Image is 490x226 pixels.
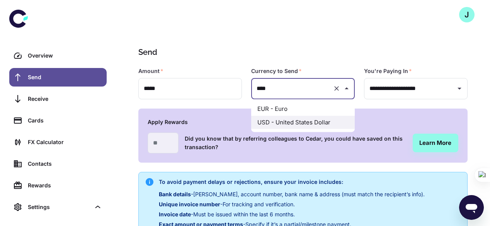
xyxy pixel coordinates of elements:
[159,178,425,186] h6: To avoid payment delays or rejections, ensure your invoice includes:
[148,118,458,126] h6: Apply Rewards
[251,116,355,129] li: USD - United States Dollar
[9,176,107,195] a: Rewards
[28,95,102,103] div: Receive
[459,195,484,220] iframe: Button to launch messaging window
[159,211,191,218] span: Invoice date
[364,67,412,75] label: You're Paying In
[28,51,102,60] div: Overview
[159,210,425,219] p: - Must be issued within the last 6 months.
[138,67,163,75] label: Amount
[138,46,464,58] h1: Send
[454,83,465,94] button: Open
[159,200,425,209] p: - For tracking and verification.
[251,67,302,75] label: Currency to Send
[9,90,107,108] a: Receive
[28,116,102,125] div: Cards
[28,203,90,211] div: Settings
[9,198,107,216] div: Settings
[413,134,458,152] a: Learn More
[331,83,342,94] button: Clear
[28,138,102,146] div: FX Calculator
[9,155,107,173] a: Contacts
[9,68,107,87] a: Send
[185,134,407,151] h6: Did you know that by referring colleagues to Cedar, you could have saved on this transaction?
[9,46,107,65] a: Overview
[459,7,475,22] button: J
[9,133,107,151] a: FX Calculator
[251,102,355,116] li: EUR - Euro
[159,190,425,199] p: - [PERSON_NAME], account number, bank name & address (must match the recipient’s info).
[341,83,352,94] button: Close
[28,160,102,168] div: Contacts
[9,111,107,130] a: Cards
[28,181,102,190] div: Rewards
[159,191,191,197] span: Bank details
[159,201,220,207] span: Unique invoice number
[28,73,102,82] div: Send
